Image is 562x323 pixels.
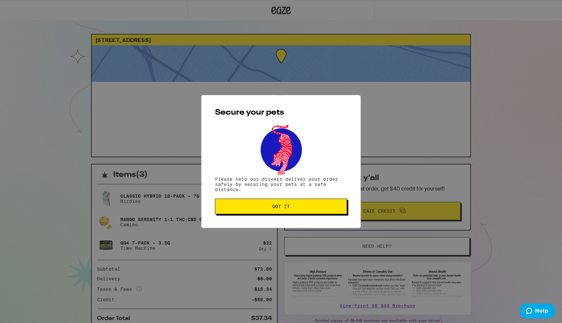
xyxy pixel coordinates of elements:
p: Please help our drivers deliver your order safely by securing your pets at a safe distance. [215,176,347,192]
button: Got it [215,199,347,214]
img: pets [254,123,308,176]
h2: Secure your pets [215,109,347,117]
iframe: Opens a widget where you can find more information [520,303,555,320]
span: Got it [272,204,290,209]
